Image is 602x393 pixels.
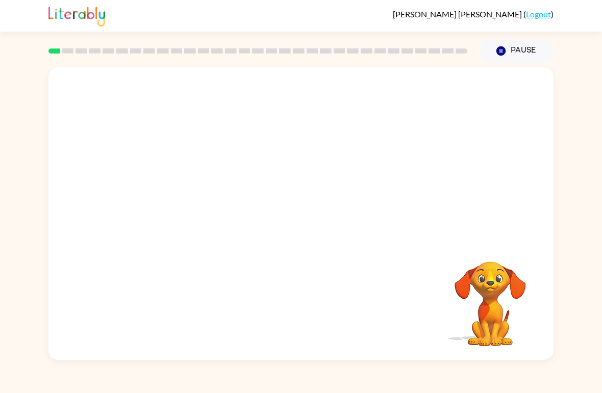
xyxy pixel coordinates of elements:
img: Literably [48,4,105,27]
button: Pause [480,39,554,63]
div: ( ) [393,9,554,19]
span: [PERSON_NAME] [PERSON_NAME] [393,9,523,19]
a: Logout [526,9,551,19]
video: Your browser must support playing .mp4 files to use Literably. Please try using another browser. [439,246,541,348]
